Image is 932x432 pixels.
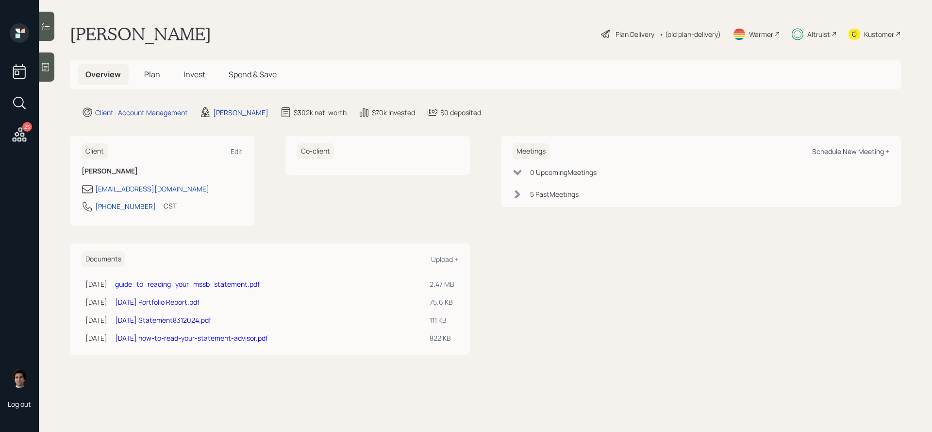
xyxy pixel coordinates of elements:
div: $0 deposited [440,107,481,118]
div: Edit [231,147,243,156]
div: Plan Delivery [616,29,654,39]
div: • (old plan-delivery) [659,29,721,39]
div: 822 KB [430,333,454,343]
div: 75.6 KB [430,297,454,307]
a: [DATE] Statement8312024.pdf [115,315,211,325]
div: 25 [22,122,32,132]
span: Invest [183,69,205,80]
div: Schedule New Meeting + [812,147,889,156]
div: [EMAIL_ADDRESS][DOMAIN_NAME] [95,184,209,194]
div: [DATE] [85,333,107,343]
span: Overview [85,69,121,80]
a: [DATE] how-to-read-your-statement-advisor.pdf [115,333,268,343]
h6: Documents [82,251,125,267]
span: Plan [144,69,160,80]
div: 2.47 MB [430,279,454,289]
div: Kustomer [864,29,894,39]
div: CST [164,201,177,211]
div: [DATE] [85,297,107,307]
div: Altruist [807,29,830,39]
div: Warmer [749,29,773,39]
h6: [PERSON_NAME] [82,167,243,175]
div: Client · Account Management [95,107,188,118]
div: 0 Upcoming Meeting s [530,167,597,177]
a: guide_to_reading_your_mssb_statement.pdf [115,279,260,289]
h6: Co-client [297,143,334,159]
div: 111 KB [430,315,454,325]
div: [PHONE_NUMBER] [95,201,156,211]
span: Spend & Save [229,69,277,80]
div: [DATE] [85,279,107,289]
div: $302k net-worth [294,107,347,118]
div: Upload + [431,255,458,264]
div: $70k invested [372,107,415,118]
h1: [PERSON_NAME] [70,23,211,45]
img: harrison-schaefer-headshot-2.png [10,368,29,388]
div: [DATE] [85,315,107,325]
h6: Meetings [513,143,549,159]
div: [PERSON_NAME] [213,107,268,118]
h6: Client [82,143,108,159]
div: Log out [8,399,31,409]
a: [DATE] Portfolio Report.pdf [115,297,200,307]
div: 5 Past Meeting s [530,189,579,199]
